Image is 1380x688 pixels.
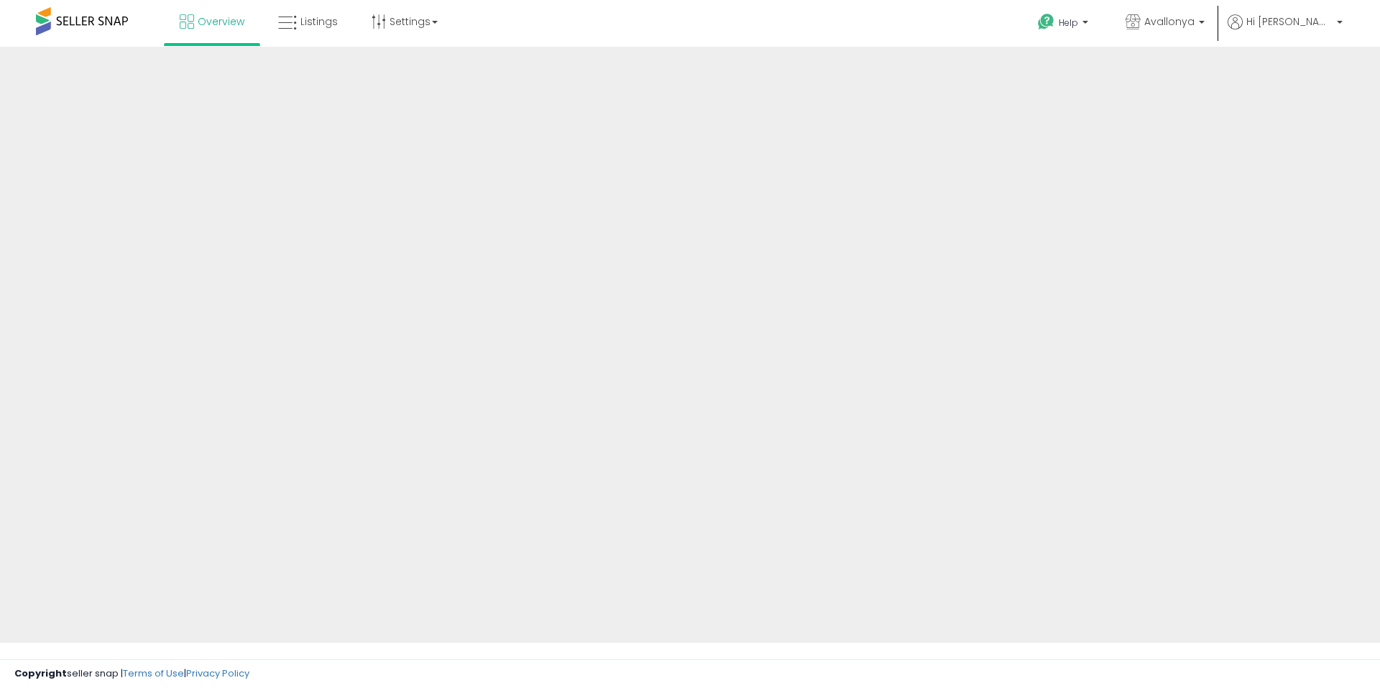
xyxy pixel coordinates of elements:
[198,14,244,29] span: Overview
[1144,14,1195,29] span: Avallonya
[1037,13,1055,31] i: Get Help
[1059,17,1078,29] span: Help
[1246,14,1333,29] span: Hi [PERSON_NAME]
[1228,14,1343,47] a: Hi [PERSON_NAME]
[300,14,338,29] span: Listings
[1026,2,1103,47] a: Help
